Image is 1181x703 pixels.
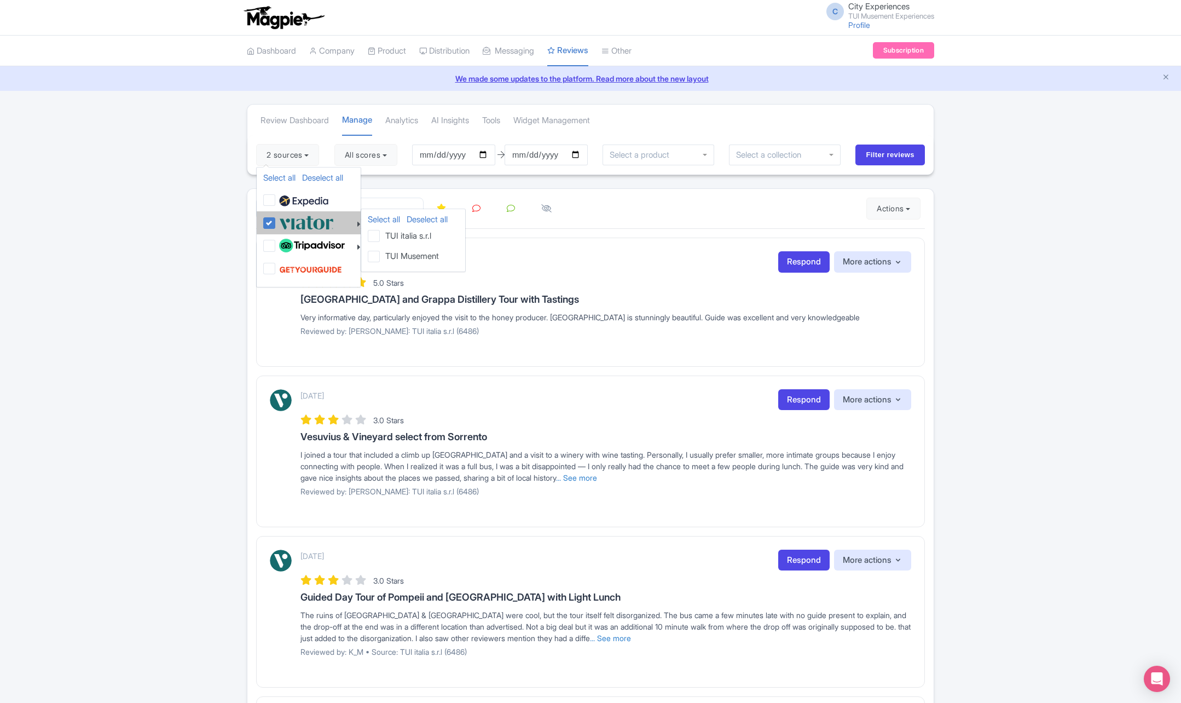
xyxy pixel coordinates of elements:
[848,1,910,11] span: City Experiences
[300,312,911,323] div: Very informative day, particularly enjoyed the visit to the honey producer. [GEOGRAPHIC_DATA] is ...
[547,36,588,67] a: Reviews
[513,106,590,136] a: Widget Management
[419,36,470,66] a: Distribution
[820,2,934,20] a: C City Experiences TUI Musement Experiences
[866,198,921,220] button: Actions
[778,550,830,571] a: Respond
[834,389,911,411] button: More actions
[302,172,343,183] a: Deselect all
[601,36,632,66] a: Other
[300,325,911,337] p: Reviewed by: [PERSON_NAME]: TUI italia s.r.l (6486)
[260,106,329,136] a: Review Dashboard
[778,251,830,273] a: Respond
[300,390,324,401] p: [DATE]
[334,144,397,166] button: All scores
[556,473,597,482] a: ... See more
[279,239,345,253] img: tripadvisor_background-ebb97188f8c6c657a79ad20e0caa6051.svg
[279,214,334,232] img: viator-e2bf771eb72f7a6029a5edfbb081213a.svg
[279,259,342,280] img: get_your_guide-5a6366678479520ec94e3f9d2b9f304b.svg
[300,431,911,442] h3: Vesuvius & Vineyard select from Sorrento
[385,106,418,136] a: Analytics
[431,106,469,136] a: AI Insights
[241,5,326,30] img: logo-ab69f6fb50320c5b225c76a69d11143b.png
[483,36,534,66] a: Messaging
[300,449,911,483] div: I joined a tour that included a climb up [GEOGRAPHIC_DATA] and a visit to a winery with wine tast...
[270,550,292,572] img: Viator Logo
[300,646,911,658] p: Reviewed by: K_M • Source: TUI italia s.r.l (6486)
[848,20,870,30] a: Profile
[1162,72,1170,84] button: Close announcement
[1144,666,1170,692] div: Open Intercom Messenger
[300,550,324,562] p: [DATE]
[256,144,319,166] button: 2 sources
[873,42,934,59] a: Subscription
[309,36,355,66] a: Company
[482,106,500,136] a: Tools
[300,592,911,603] h3: Guided Day Tour of Pompeii and [GEOGRAPHIC_DATA] with Light Lunch
[368,214,400,224] a: Select all
[342,105,372,136] a: Manage
[590,633,631,643] a: ... See more
[300,294,911,305] h3: [GEOGRAPHIC_DATA] and Grappa Distillery Tour with Tastings
[778,389,830,411] a: Respond
[855,145,925,165] input: Filter reviews
[279,193,328,209] img: expedia22-01-93867e2ff94c7cd37d965f09d456db68.svg
[300,609,911,644] div: The ruins of [GEOGRAPHIC_DATA] & [GEOGRAPHIC_DATA] were cool, but the tour itself felt disorganiz...
[263,172,296,183] a: Select all
[381,228,431,243] label: TUI italia s.r.l
[373,576,404,585] span: 3.0 Stars
[826,3,844,20] span: C
[381,249,439,263] label: TUI Musement
[834,550,911,571] button: More actions
[834,251,911,273] button: More actions
[7,73,1174,84] a: We made some updates to the platform. Read more about the new layout
[247,36,296,66] a: Dashboard
[407,214,448,224] a: Deselect all
[270,389,292,411] img: Viator Logo
[368,36,406,66] a: Product
[736,150,809,160] input: Select a collection
[373,278,404,287] span: 5.0 Stars
[373,416,404,425] span: 3.0 Stars
[300,486,911,497] p: Reviewed by: [PERSON_NAME]: TUI italia s.r.l (6486)
[848,13,934,20] small: TUI Musement Experiences
[256,167,361,287] ul: 2 sources
[610,150,675,160] input: Select a product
